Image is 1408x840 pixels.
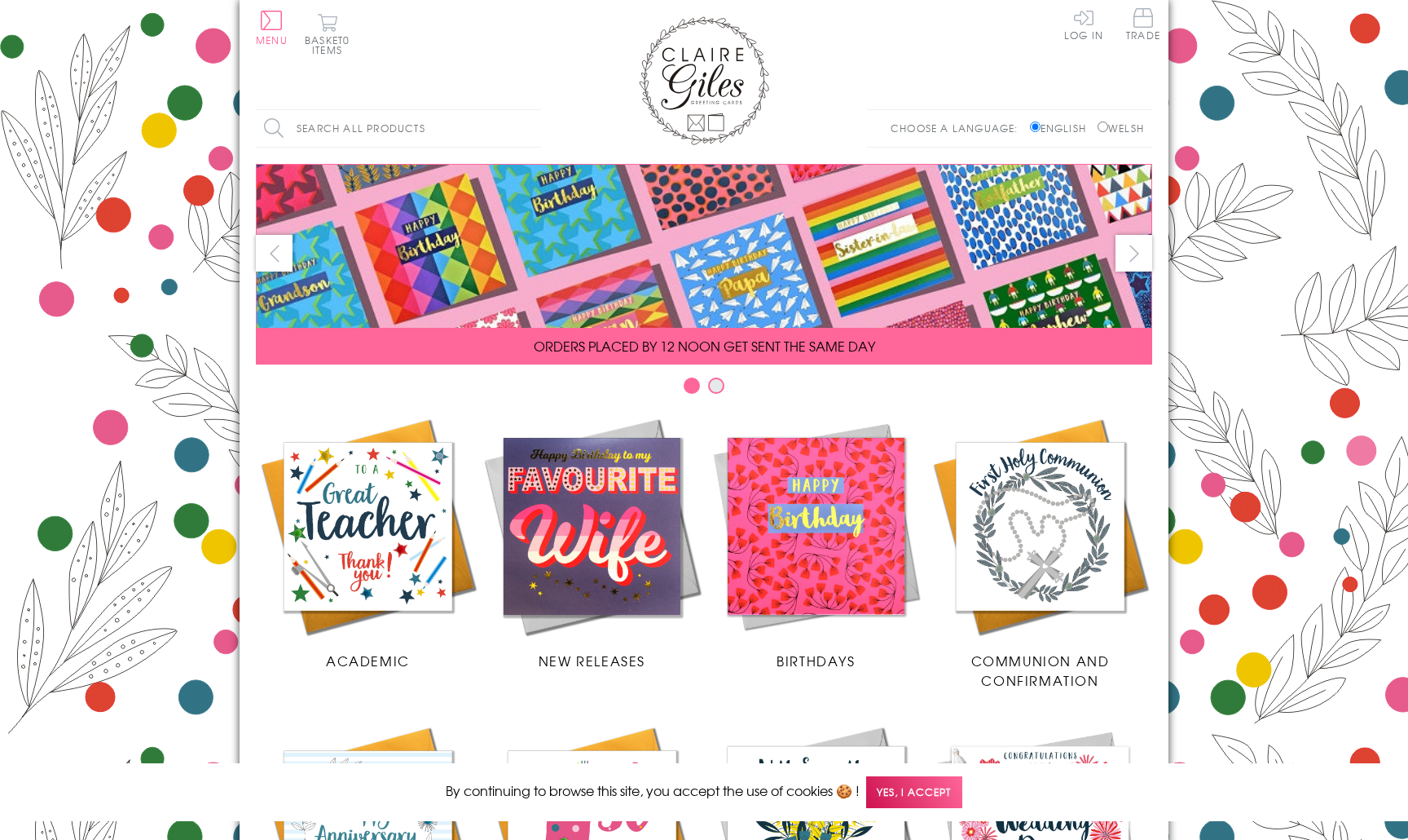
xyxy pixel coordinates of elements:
[1030,122,1041,132] input: English
[1126,8,1160,43] a: Trade
[534,336,875,356] span: ORDERS PLACED BY 12 NOON GET SENT THE SAME DAY
[256,235,293,272] button: prev
[539,651,645,670] span: New Releases
[639,16,769,145] img: Claire Giles Greetings Cards
[971,651,1110,690] span: Communion and Confirmation
[525,110,541,147] input: Search
[708,378,724,394] button: Carousel Page 2
[1098,122,1108,132] input: Welsh
[928,414,1152,690] a: Communion and Confirmation
[312,33,350,57] span: 0 items
[866,776,962,808] span: Yes, I accept
[891,121,1027,135] p: Choose a language:
[326,651,410,670] span: Academic
[256,377,1152,402] div: Carousel Pagination
[256,33,288,47] span: Menu
[256,110,541,147] input: Search all products
[256,414,480,670] a: Academic
[480,414,704,670] a: New Releases
[1098,121,1144,135] label: Welsh
[1064,8,1103,40] a: Log In
[1030,121,1094,135] label: English
[777,651,855,670] span: Birthdays
[684,378,700,394] button: Carousel Page 1 (Current Slide)
[305,13,350,55] button: Basket0 items
[256,11,288,45] button: Menu
[1126,8,1160,40] span: Trade
[1115,235,1152,272] button: next
[704,414,928,670] a: Birthdays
